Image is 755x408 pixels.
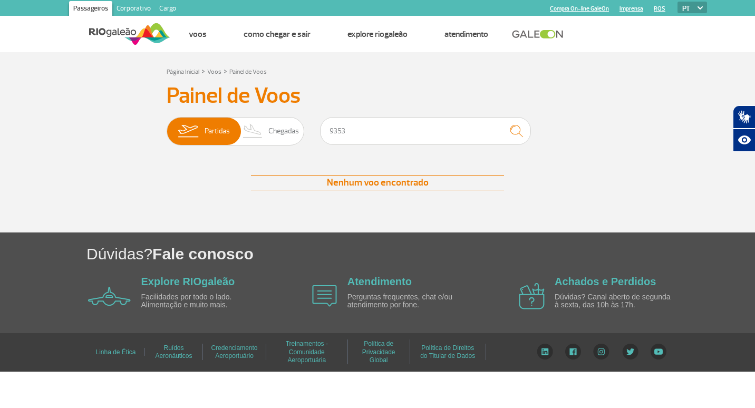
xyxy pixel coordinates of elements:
[268,118,299,145] span: Chegadas
[155,1,180,18] a: Cargo
[593,344,609,360] img: Instagram
[251,175,504,190] div: Nenhum voo encontrado
[167,68,199,76] a: Página Inicial
[211,341,257,363] a: Credenciamento Aeroportuário
[171,118,205,145] img: slider-embarque
[112,1,155,18] a: Corporativo
[347,29,408,40] a: Explore RIOgaleão
[201,65,205,77] a: >
[167,83,588,109] h3: Painel de Voos
[95,345,135,360] a: Linha de Ética
[555,293,676,309] p: Dúvidas? Canal aberto de segunda à sexta, das 10h às 17h.
[224,65,227,77] a: >
[244,29,311,40] a: Como chegar e sair
[733,105,755,152] div: Plugin de acessibilidade da Hand Talk.
[152,245,254,263] span: Fale conosco
[519,283,545,309] img: airplane icon
[537,344,553,360] img: LinkedIn
[733,129,755,152] button: Abrir recursos assistivos.
[86,243,755,265] h1: Dúvidas?
[654,5,665,12] a: RQS
[155,341,192,363] a: Ruídos Aeronáuticos
[141,276,235,287] a: Explore RIOgaleão
[189,29,207,40] a: Voos
[320,117,531,145] input: Voo, cidade ou cia aérea
[347,276,412,287] a: Atendimento
[207,68,221,76] a: Voos
[555,276,656,287] a: Achados e Perdidos
[69,1,112,18] a: Passageiros
[347,293,469,309] p: Perguntas frequentes, chat e/ou atendimento por fone.
[620,5,643,12] a: Imprensa
[237,118,268,145] img: slider-desembarque
[550,5,609,12] a: Compra On-line GaleOn
[444,29,488,40] a: Atendimento
[229,68,267,76] a: Painel de Voos
[622,344,638,360] img: Twitter
[651,344,666,360] img: YouTube
[733,105,755,129] button: Abrir tradutor de língua de sinais.
[88,287,131,306] img: airplane icon
[420,341,475,363] a: Política de Direitos do Titular de Dados
[312,285,337,307] img: airplane icon
[205,118,230,145] span: Partidas
[286,336,328,367] a: Treinamentos - Comunidade Aeroportuária
[565,344,581,360] img: Facebook
[362,336,395,367] a: Política de Privacidade Global
[141,293,263,309] p: Facilidades por todo o lado. Alimentação e muito mais.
